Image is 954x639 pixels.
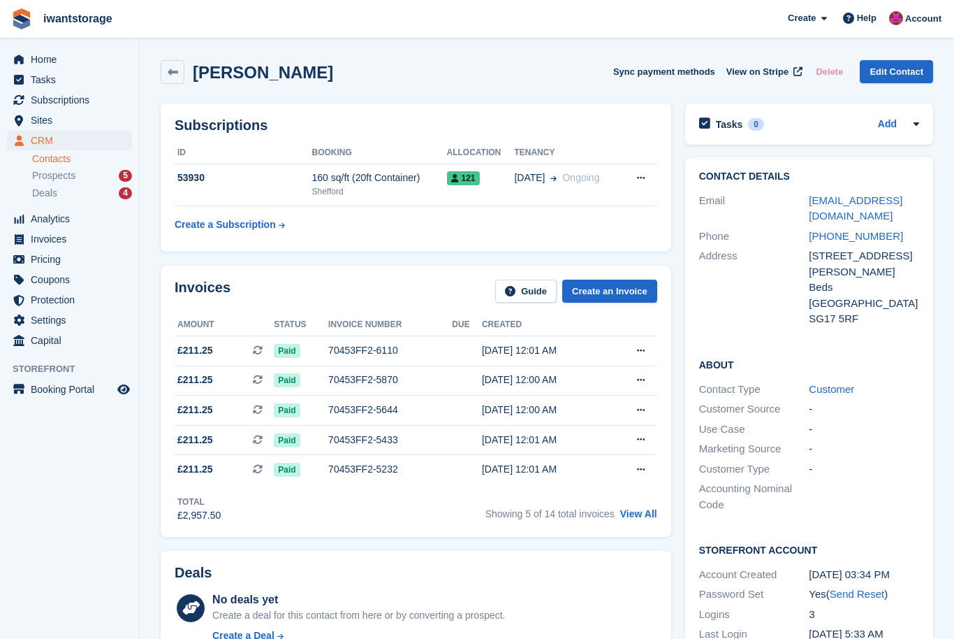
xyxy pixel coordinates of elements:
div: £2,957.50 [177,508,221,523]
span: Paid [274,403,300,417]
span: Coupons [31,270,115,289]
div: Use Case [699,422,809,438]
a: iwantstorage [38,7,118,30]
span: Deals [32,187,57,200]
span: Protection [31,290,115,310]
a: menu [7,290,132,310]
a: menu [7,270,132,289]
div: 4 [119,187,132,199]
span: Paid [274,344,300,358]
span: £211.25 [177,433,213,447]
div: - [809,461,919,478]
a: menu [7,110,132,130]
th: Amount [175,314,274,336]
div: [DATE] 03:34 PM [809,567,919,583]
div: Account Created [699,567,809,583]
a: [EMAIL_ADDRESS][DOMAIN_NAME] [809,194,902,222]
div: 53930 [175,171,312,185]
a: Prospects 5 [32,168,132,183]
a: menu [7,380,132,399]
span: Settings [31,310,115,330]
div: 70453FF2-5644 [328,403,452,417]
div: Marketing Source [699,441,809,457]
h2: About [699,357,919,371]
div: Accounting Nominal Code [699,481,809,512]
div: Customer Source [699,401,809,417]
a: Edit Contact [860,60,933,83]
h2: [PERSON_NAME] [193,63,333,82]
span: Booking Portal [31,380,115,399]
div: [STREET_ADDRESS] [809,248,919,264]
th: Tenancy [514,142,620,164]
span: [DATE] [514,171,545,185]
span: Home [31,50,115,69]
a: Deals 4 [32,186,132,201]
div: [DATE] 12:01 AM [482,433,608,447]
h2: Tasks [716,118,743,131]
div: Phone [699,229,809,245]
div: [PERSON_NAME] [809,264,919,280]
h2: Subscriptions [175,117,657,134]
a: menu [7,310,132,330]
span: Analytics [31,209,115,229]
span: Tasks [31,70,115,89]
span: Paid [274,433,300,447]
div: SG17 5RF [809,311,919,327]
div: 70453FF2-5433 [328,433,452,447]
div: 70453FF2-5870 [328,373,452,387]
span: £211.25 [177,403,213,417]
a: menu [7,50,132,69]
div: - [809,441,919,457]
div: Logins [699,607,809,623]
span: Storefront [13,362,139,376]
div: [DATE] 12:01 AM [482,343,608,358]
th: Allocation [447,142,515,164]
div: Create a Subscription [175,217,276,232]
div: - [809,422,919,438]
th: ID [175,142,312,164]
div: [DATE] 12:00 AM [482,373,608,387]
div: Total [177,496,221,508]
span: Capital [31,331,115,350]
th: Created [482,314,608,336]
div: Beds [809,280,919,296]
div: [GEOGRAPHIC_DATA] [809,296,919,312]
span: £211.25 [177,462,213,477]
span: Sites [31,110,115,130]
a: menu [7,70,132,89]
a: Preview store [115,381,132,398]
a: menu [7,250,132,269]
span: Ongoing [562,172,599,183]
div: [DATE] 12:01 AM [482,462,608,477]
div: Address [699,248,809,327]
span: £211.25 [177,373,213,387]
span: Paid [274,373,300,387]
a: Guide [495,280,557,303]
span: Create [788,11,816,25]
button: Sync payment methods [613,60,715,83]
div: 5 [119,170,132,182]
span: Pricing [31,250,115,269]
th: Booking [312,142,447,164]
div: Yes [809,587,919,603]
th: Invoice number [328,314,452,336]
th: Due [452,314,482,336]
h2: Invoices [175,280,230,303]
div: 160 sq/ft (20ft Container) [312,171,447,185]
span: Invoices [31,229,115,249]
span: 121 [447,171,480,185]
span: ( ) [826,588,888,600]
div: Create a deal for this contact from here or by converting a prospect. [212,608,505,623]
span: Account [905,12,941,26]
div: 0 [748,118,764,131]
a: Customer [809,383,854,395]
div: [DATE] 12:00 AM [482,403,608,417]
div: Shefford [312,185,447,198]
a: Create a Subscription [175,212,285,238]
div: Contact Type [699,382,809,398]
span: Subscriptions [31,90,115,110]
div: Email [699,193,809,224]
div: Password Set [699,587,809,603]
button: Delete [810,60,849,83]
a: Add [878,117,897,133]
